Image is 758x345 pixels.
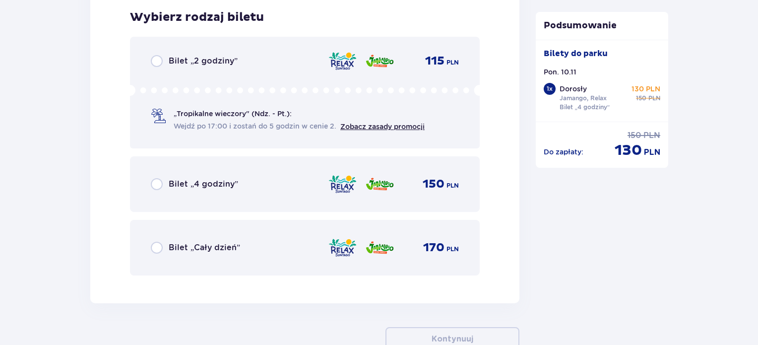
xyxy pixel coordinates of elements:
span: Wejdź po 17:00 i zostań do 5 godzin w cenie 2. [174,121,336,131]
span: PLN [446,58,459,67]
p: Bilety do parku [544,48,608,59]
span: PLN [446,181,459,190]
p: Jamango, Relax [560,94,607,103]
a: Zobacz zasady promocji [340,123,425,131]
div: 1 x [544,83,556,95]
p: 130 PLN [632,84,660,94]
p: Kontynuuj [432,334,473,345]
span: Bilet „2 godziny” [169,56,238,67]
span: 130 [615,141,642,160]
span: Bilet „4 godziny” [169,179,238,190]
span: PLN [644,147,660,158]
span: PLN [643,130,660,141]
span: PLN [446,245,459,254]
p: Pon. 10.11 [544,67,576,77]
span: 170 [423,240,444,255]
span: 150 [636,94,646,103]
img: Jamango [365,237,394,258]
img: Relax [328,237,357,258]
p: Podsumowanie [536,20,669,32]
span: 115 [425,54,444,69]
span: PLN [648,94,660,103]
h3: Wybierz rodzaj biletu [130,10,264,25]
img: Jamango [365,174,394,195]
span: 150 [423,177,444,192]
p: Bilet „4 godziny” [560,103,610,112]
span: 150 [628,130,641,141]
p: Dorosły [560,84,587,94]
span: Bilet „Cały dzień” [169,242,240,253]
img: Relax [328,174,357,195]
img: Relax [328,51,357,71]
span: „Tropikalne wieczory" (Ndz. - Pt.): [174,109,292,119]
p: Do zapłaty : [544,147,583,157]
img: Jamango [365,51,394,71]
